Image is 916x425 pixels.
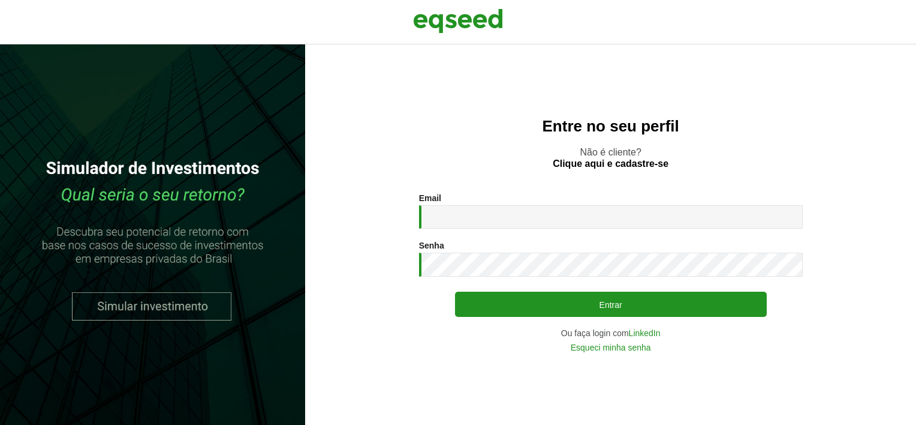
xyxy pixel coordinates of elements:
[329,118,892,135] h2: Entre no seu perfil
[419,194,441,202] label: Email
[329,146,892,169] p: Não é cliente?
[419,329,803,337] div: Ou faça login com
[455,292,767,317] button: Entrar
[413,6,503,36] img: EqSeed Logo
[629,329,661,337] a: LinkedIn
[571,343,651,352] a: Esqueci minha senha
[419,241,444,250] label: Senha
[553,159,668,169] a: Clique aqui e cadastre-se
